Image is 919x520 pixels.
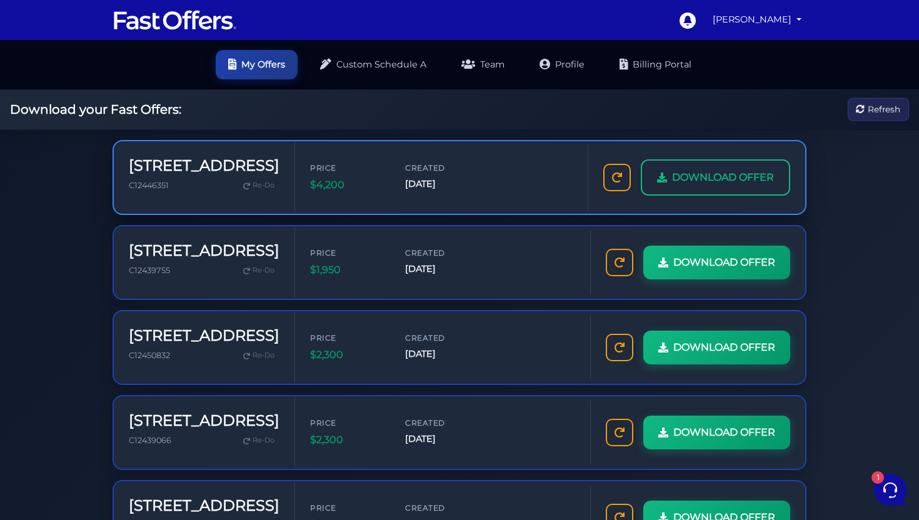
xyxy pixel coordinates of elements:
[129,351,170,360] span: C12450832
[129,412,279,430] h3: [STREET_ADDRESS]
[202,70,230,80] a: See all
[871,471,909,509] iframe: Customerly Messenger Launcher
[238,347,279,364] a: Re-Do
[10,10,210,50] h2: Hello [PERSON_NAME] 👋
[20,70,101,80] span: Your Conversations
[253,180,274,191] span: Re-Do
[253,265,274,276] span: Re-Do
[643,246,790,279] a: DOWNLOAD OFFER
[238,177,279,194] a: Re-Do
[194,419,210,430] p: Help
[673,339,775,356] span: DOWNLOAD OFFER
[108,419,143,430] p: Messages
[607,50,704,79] a: Billing Portal
[310,332,385,344] span: Price
[310,432,385,448] span: $2,300
[216,50,298,79] a: My Offers
[28,252,204,265] input: Search for an Article...
[405,417,480,429] span: Created
[21,96,36,111] img: dark
[868,102,900,116] span: Refresh
[310,247,385,259] span: Price
[15,133,235,171] a: Fast Offers SupportHi [PERSON_NAME], sorry about the delay, I've gone ahead and refunded you your...
[129,242,279,260] h3: [STREET_ADDRESS]
[20,176,230,201] button: Start a Conversation
[129,436,171,445] span: C12439066
[53,105,198,117] p: You: Thanks! :)
[253,350,274,361] span: Re-Do
[38,419,59,430] p: Home
[129,266,170,275] span: C12439755
[29,96,44,111] img: dark
[125,400,134,409] span: 1
[20,226,85,236] span: Find an Answer
[310,262,385,278] span: $1,950
[310,177,385,193] span: $4,200
[405,177,480,191] span: [DATE]
[405,162,480,174] span: Created
[87,401,164,430] button: 1Messages
[405,247,480,259] span: Created
[129,497,279,515] h3: [STREET_ADDRESS]
[238,262,279,279] a: Re-Do
[310,417,385,429] span: Price
[672,169,774,186] span: DOWNLOAD OFFER
[641,159,790,196] a: DOWNLOAD OFFER
[405,502,480,514] span: Created
[90,183,175,193] span: Start a Conversation
[156,226,230,236] a: Open Help Center
[673,424,775,441] span: DOWNLOAD OFFER
[53,153,198,166] p: Hi [PERSON_NAME], sorry about the delay, I've gone ahead and refunded you your last payment, and ...
[129,327,279,345] h3: [STREET_ADDRESS]
[206,138,230,149] p: [DATE]
[449,50,517,79] a: Team
[405,332,480,344] span: Created
[310,347,385,363] span: $2,300
[308,50,439,79] a: Custom Schedule A
[129,181,169,190] span: C12446351
[20,139,45,164] img: dark
[643,331,790,364] a: DOWNLOAD OFFER
[310,162,385,174] span: Price
[253,435,274,446] span: Re-Do
[53,138,198,151] span: Fast Offers Support
[405,262,480,276] span: [DATE]
[673,254,775,271] span: DOWNLOAD OFFER
[405,432,480,446] span: [DATE]
[238,432,279,449] a: Re-Do
[708,7,806,32] a: [PERSON_NAME]
[527,50,597,79] a: Profile
[848,98,909,121] button: Refresh
[206,90,230,101] p: [DATE]
[310,502,385,514] span: Price
[10,401,87,430] button: Home
[53,90,198,102] span: Fast Offers
[163,401,240,430] button: Help
[643,416,790,449] a: DOWNLOAD OFFER
[15,85,235,122] a: Fast OffersYou:Thanks! :)[DATE]
[10,102,181,117] h2: Download your Fast Offers:
[129,157,279,175] h3: [STREET_ADDRESS]
[405,347,480,361] span: [DATE]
